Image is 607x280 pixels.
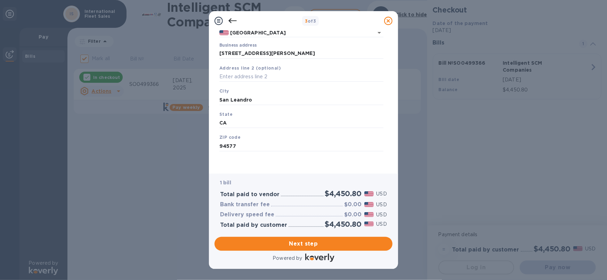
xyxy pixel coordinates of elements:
[220,222,287,229] h3: Total paid by customer
[273,255,302,262] p: Powered by
[219,135,241,140] b: ZIP code
[374,28,384,38] button: Open
[229,29,364,37] input: Select country
[305,254,334,262] img: Logo
[377,201,387,208] p: USD
[325,189,362,198] h2: $4,450.80
[325,220,362,229] h2: $4,450.80
[305,18,316,24] b: of 3
[377,211,387,218] p: USD
[364,202,374,207] img: USD
[219,30,229,35] img: US
[364,191,374,196] img: USD
[219,48,383,59] input: Enter address
[219,72,383,82] input: Enter address line 2
[220,191,280,198] h3: Total paid to vendor
[220,211,274,218] h3: Delivery speed fee
[364,222,374,226] img: USD
[344,211,362,218] h3: $0.00
[220,240,387,248] span: Next step
[219,88,229,94] b: City
[377,221,387,228] p: USD
[215,237,392,251] button: Next step
[219,95,383,105] input: Enter city
[219,43,257,48] label: Business address
[344,201,362,208] h3: $0.00
[219,141,383,151] input: Enter ZIP code
[305,18,308,24] span: 3
[377,190,387,198] p: USD
[220,201,270,208] h3: Bank transfer fee
[364,212,374,217] img: USD
[219,65,281,71] b: Address line 2 (optional)
[219,112,233,117] b: State
[220,180,231,185] b: 1 bill
[219,118,383,128] input: Enter state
